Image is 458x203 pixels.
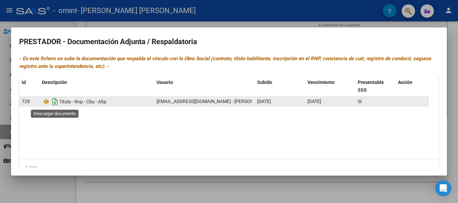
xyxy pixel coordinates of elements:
[157,80,173,85] span: Usuario
[254,75,305,97] datatable-header-cell: Subido
[19,75,39,97] datatable-header-cell: id
[22,80,26,85] span: id
[154,75,254,97] datatable-header-cell: Usuario
[307,99,321,104] span: [DATE]
[59,99,106,104] span: Titulo - Rnp - Cbu - Afip
[395,75,429,97] datatable-header-cell: Acción
[307,80,335,85] span: Vencimiento
[305,75,355,97] datatable-header-cell: Vencimiento
[19,159,439,176] div: 1 total
[435,180,451,196] div: Open Intercom Messenger
[19,35,439,48] h2: PRESTADOR - Documentación Adjunta / Respaldatoria
[157,99,270,104] span: [EMAIL_ADDRESS][DOMAIN_NAME] - [PERSON_NAME]
[39,75,154,97] datatable-header-cell: Descripción
[398,80,412,85] span: Acción
[257,80,272,85] span: Subido
[358,99,361,104] span: Sí
[22,99,30,104] span: 728
[42,80,67,85] span: Descripción
[51,96,59,107] i: Descargar documento
[19,56,431,69] i: - En este fichero se sube la documentación que respalda el vínculo con la Obra Social (contrato, ...
[355,75,395,97] datatable-header-cell: Presentable SSS
[358,80,384,93] span: Presentable SSS
[257,99,271,104] span: [DATE]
